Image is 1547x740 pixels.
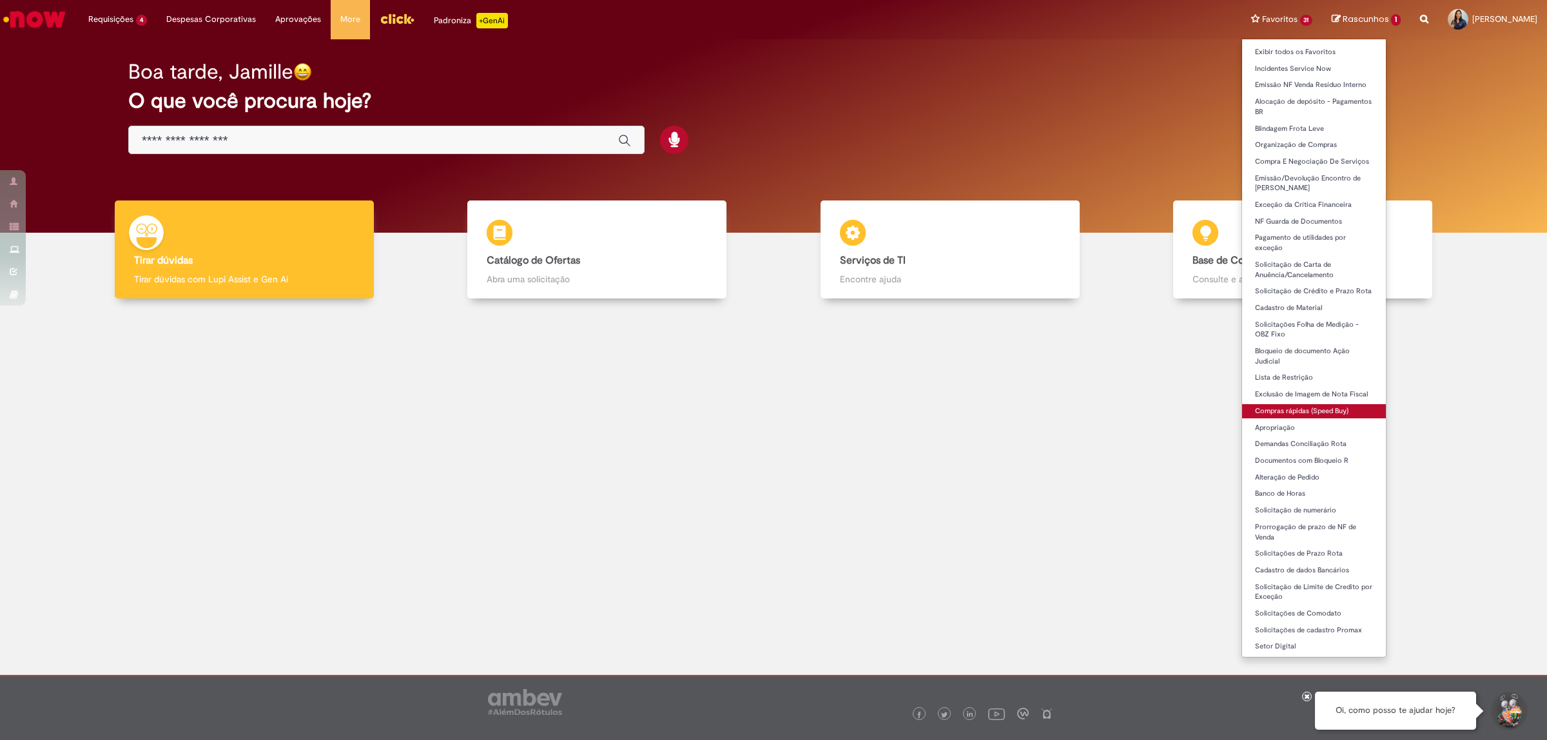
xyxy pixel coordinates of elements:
a: Exibir todos os Favoritos [1242,45,1386,59]
b: Base de Conhecimento [1192,254,1299,267]
b: Tirar dúvidas [134,254,193,267]
a: Apropriação [1242,421,1386,435]
a: Pagamento de utilidades por exceção [1242,231,1386,255]
a: Prorrogação de prazo de NF de Venda [1242,520,1386,544]
span: 31 [1300,15,1313,26]
h2: O que você procura hoje? [128,90,1419,112]
span: 4 [136,15,147,26]
img: logo_footer_naosei.png [1041,708,1053,719]
a: Base de Conhecimento Consulte e aprenda [1127,200,1480,299]
a: Solicitações de Comodato [1242,607,1386,621]
span: More [340,13,360,26]
b: Serviços de TI [840,254,906,267]
a: Incidentes Service Now [1242,62,1386,76]
a: Compras rápidas (Speed Buy) [1242,404,1386,418]
a: Rascunhos [1332,14,1401,26]
p: Consulte e aprenda [1192,273,1413,286]
a: Exclusão de Imagem de Nota Fiscal [1242,387,1386,402]
a: Emissão/Devolução Encontro de [PERSON_NAME] [1242,171,1386,195]
span: Rascunhos [1343,13,1389,25]
a: Documentos com Bloqueio R [1242,454,1386,468]
a: Lista de Restrição [1242,371,1386,385]
img: logo_footer_linkedin.png [967,711,973,719]
div: Padroniza [434,13,508,28]
a: Solicitações Folha de Medição - OBZ Fixo [1242,318,1386,342]
b: Catálogo de Ofertas [487,254,580,267]
a: Serviços de TI Encontre ajuda [773,200,1127,299]
a: Banco de Horas [1242,487,1386,501]
a: Cadastro de dados Bancários [1242,563,1386,578]
a: NF Guarda de Documentos [1242,215,1386,229]
p: Tirar dúvidas com Lupi Assist e Gen Ai [134,273,355,286]
img: logo_footer_workplace.png [1017,708,1029,719]
a: Bloqueio de documento Ação Judicial [1242,344,1386,368]
span: Aprovações [275,13,321,26]
a: Solicitações de cadastro Promax [1242,623,1386,638]
img: happy-face.png [293,63,312,81]
img: ServiceNow [1,6,68,32]
a: Solicitação de numerário [1242,503,1386,518]
a: Catálogo de Ofertas Abra uma solicitação [421,200,774,299]
div: Oi, como posso te ajudar hoje? [1315,692,1476,730]
a: Emissão NF Venda Resíduo Interno [1242,78,1386,92]
a: Alocação de depósito - Pagamentos BR [1242,95,1386,119]
p: +GenAi [476,13,508,28]
p: Encontre ajuda [840,273,1060,286]
a: Compra E Negociação De Serviços [1242,155,1386,169]
img: logo_footer_ambev_rotulo_gray.png [488,689,562,715]
img: logo_footer_facebook.png [916,712,922,718]
h2: Boa tarde, Jamille [128,61,293,83]
a: Cadastro de Material [1242,301,1386,315]
img: logo_footer_twitter.png [941,712,948,718]
a: Exceção da Crítica Financeira [1242,198,1386,212]
a: Solicitação de Crédito e Prazo Rota [1242,284,1386,298]
a: Demandas Conciliação Rota [1242,437,1386,451]
a: Tirar dúvidas Tirar dúvidas com Lupi Assist e Gen Ai [68,200,421,299]
img: logo_footer_youtube.png [988,705,1005,722]
span: [PERSON_NAME] [1472,14,1537,24]
button: Iniciar Conversa de Suporte [1489,692,1528,730]
a: Solicitação de Carta de Anuência/Cancelamento [1242,258,1386,282]
img: click_logo_yellow_360x200.png [380,9,414,28]
a: Setor Digital [1242,639,1386,654]
span: Despesas Corporativas [166,13,256,26]
a: Blindagem Frota Leve [1242,122,1386,136]
ul: Favoritos [1241,39,1387,657]
a: Solicitação de Limite de Credito por Exceção [1242,580,1386,604]
span: Requisições [88,13,133,26]
a: Solicitações de Prazo Rota [1242,547,1386,561]
a: Organização de Compras [1242,138,1386,152]
span: Favoritos [1262,13,1298,26]
p: Abra uma solicitação [487,273,707,286]
span: 1 [1391,14,1401,26]
a: Alteração de Pedido [1242,471,1386,485]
